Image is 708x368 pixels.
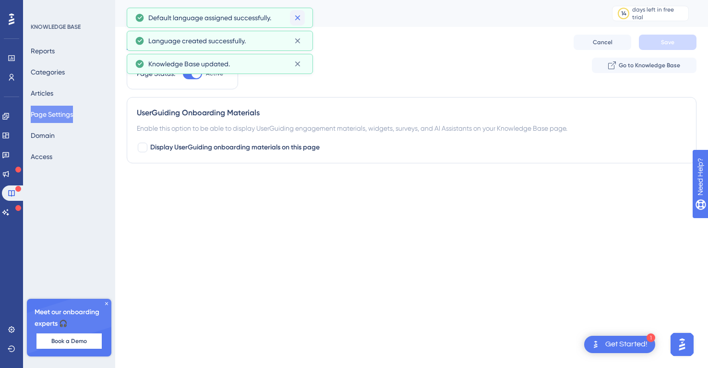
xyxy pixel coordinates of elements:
button: Save [639,35,696,50]
button: Go to Knowledge Base [592,58,696,73]
div: Open Get Started! checklist, remaining modules: 1 [584,336,655,353]
span: Language created successfully. [148,35,246,47]
button: Page Settings [31,106,73,123]
div: 14 [621,10,626,17]
button: Access [31,148,52,165]
div: Get Started! [605,339,648,350]
span: Cancel [593,38,612,46]
span: Book a Demo [51,337,87,345]
span: Save [661,38,674,46]
div: days left in free trial [632,6,685,21]
div: Enable this option to be able to display UserGuiding engagement materials, widgets, surveys, and ... [137,123,686,134]
iframe: UserGuiding AI Assistant Launcher [668,330,696,359]
span: Meet our onboarding experts 🎧 [35,307,104,330]
div: Page Settings [127,7,588,20]
button: Articles [31,85,53,102]
span: Default language assigned successfully. [148,12,271,24]
div: KNOWLEDGE BASE [31,23,81,31]
span: Knowledge Base updated. [148,58,230,70]
button: Domain [31,127,55,144]
div: UserGuiding Onboarding Materials [137,107,686,119]
span: Display UserGuiding onboarding materials on this page [150,142,320,153]
div: 1 [647,333,655,342]
button: Categories [31,63,65,81]
span: Go to Knowledge Base [619,61,680,69]
button: Book a Demo [36,333,102,349]
button: Reports [31,42,55,60]
span: Need Help? [23,2,60,14]
button: Cancel [574,35,631,50]
img: launcher-image-alternative-text [590,339,601,350]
